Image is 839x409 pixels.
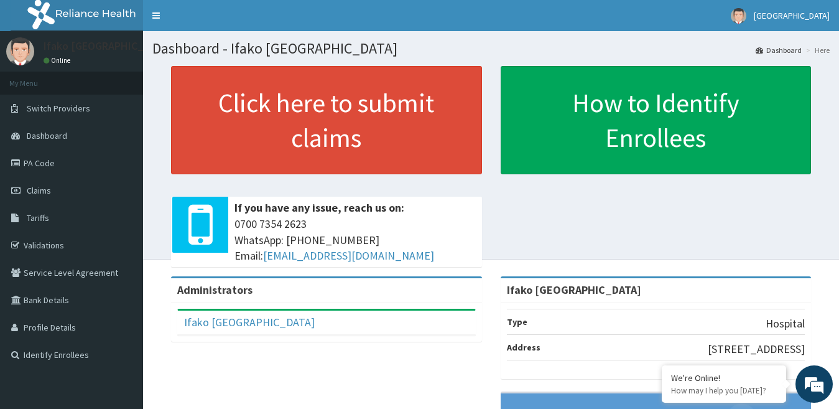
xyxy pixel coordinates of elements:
[152,40,830,57] h1: Dashboard - Ifako [GEOGRAPHIC_DATA]
[507,316,527,327] b: Type
[754,10,830,21] span: [GEOGRAPHIC_DATA]
[263,248,434,263] a: [EMAIL_ADDRESS][DOMAIN_NAME]
[44,56,73,65] a: Online
[507,342,540,353] b: Address
[44,40,174,52] p: Ifako [GEOGRAPHIC_DATA]
[501,66,812,174] a: How to Identify Enrollees
[766,316,805,332] p: Hospital
[234,216,476,264] span: 0700 7354 2623 WhatsApp: [PHONE_NUMBER] Email:
[27,130,67,141] span: Dashboard
[27,103,90,114] span: Switch Providers
[184,315,315,329] a: Ifako [GEOGRAPHIC_DATA]
[671,372,777,383] div: We're Online!
[708,341,805,357] p: [STREET_ADDRESS]
[756,45,802,55] a: Dashboard
[27,185,51,196] span: Claims
[234,200,404,215] b: If you have any issue, reach us on:
[171,66,482,174] a: Click here to submit claims
[803,45,830,55] li: Here
[177,283,253,297] b: Administrators
[6,37,34,65] img: User Image
[507,283,641,297] strong: Ifako [GEOGRAPHIC_DATA]
[27,212,49,223] span: Tariffs
[731,8,746,24] img: User Image
[671,385,777,396] p: How may I help you today?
